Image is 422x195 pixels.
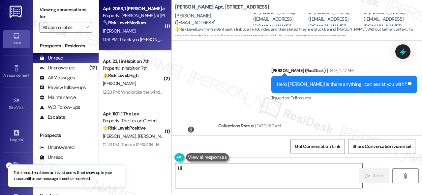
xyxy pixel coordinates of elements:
div: Collections Status [218,122,254,129]
div: [PERSON_NAME]. ([EMAIL_ADDRESS][DOMAIN_NAME]) [364,9,417,30]
a: Insights • [3,127,30,145]
div: Escalate [40,114,65,121]
div: Prospects + Residents [33,42,99,49]
div: [PERSON_NAME] (ResiDesk) [271,67,417,76]
i:  [365,173,370,179]
div: Prospects [33,132,99,139]
div: Property: The Lex on Central [103,117,164,124]
div: Unanswered [40,64,75,71]
div: Tagged as: [271,93,417,103]
div: [DATE] 11:47 AM [325,67,353,74]
div: Property: [PERSON_NAME] at [PERSON_NAME] [103,12,164,19]
div: Apt. 23, 1 inHabit on 7th [103,58,164,65]
div: Unread [40,154,63,161]
div: Review follow-ups [40,84,86,91]
span: Send [373,172,383,179]
button: Share Conversation via email [348,139,415,154]
span: Call request [290,95,311,101]
a: Buildings [3,159,30,177]
div: WO Follow-ups [40,104,80,111]
span: • [29,72,30,77]
label: Viewing conversations for [40,5,92,22]
i:  [403,173,408,179]
div: [DATE] 1:57 AM [254,122,281,129]
input: All communities [43,22,81,33]
button: Send [359,168,389,183]
span: : The resident sent a link to a TikTok video and then stated they are 'stuck behind [PERSON_NAME]... [175,26,422,40]
p: This thread has been archived and will not show up in your inbox until a new message is sent or r... [14,170,120,182]
img: ResiDesk Logo [10,6,23,18]
span: • [23,136,24,141]
div: Maintenance [40,94,76,101]
span: [PERSON_NAME] [103,133,138,139]
div: Apt. 2063, 1 [PERSON_NAME] at [PERSON_NAME] [103,5,164,12]
div: 12:23 PM: Thanks [PERSON_NAME]! Nice to hear from you. We'll be sure to reach out with any questi... [103,142,300,148]
span: Get Conversation Link [295,143,340,150]
textarea: Hi {{first_name}}, I understand you're stuck behind [PERSON_NAME]. I'll reach out to the team to ... [175,163,362,188]
div: Hello [PERSON_NAME]! Is there anything I can assist you with? [277,81,407,88]
span: [PERSON_NAME] [138,133,171,139]
div: [PERSON_NAME]. ([EMAIL_ADDRESS][DOMAIN_NAME]) [253,9,307,30]
a: Site Visit • [3,95,30,113]
button: Close toast [6,162,13,169]
strong: 🌟 Risk Level: Positive [103,125,145,131]
strong: 💡 Risk Level: Low [175,27,203,32]
span: [PERSON_NAME] [103,81,136,86]
div: 12:23 PM: Who broke the window in the office? [103,89,191,95]
div: Unanswered [40,144,75,151]
div: Unread [40,55,63,61]
div: 1:56 PM: Thank you [PERSON_NAME]! [103,37,174,42]
button: Get Conversation Link [290,139,345,154]
a: Inbox [3,30,30,48]
span: [PERSON_NAME] [103,28,136,34]
div: Property: Inhabit on 7th [103,65,164,72]
b: [PERSON_NAME]: Apt. [STREET_ADDRESS] [175,4,269,11]
div: [PERSON_NAME] Sasha-[PERSON_NAME]. ([EMAIL_ADDRESS][DOMAIN_NAME]) [175,5,252,34]
span: Share Conversation via email [352,143,411,150]
div: Apt. 1101, 1 The Lex [103,110,164,117]
div: [PERSON_NAME]. ([EMAIL_ADDRESS][DOMAIN_NAME]) [308,9,362,30]
span: • [24,104,25,109]
div: (12) [88,63,99,73]
strong: 🔧 Risk Level: Medium [103,20,146,26]
div: All Messages [40,74,75,81]
strong: ⚠️ Risk Level: High [103,72,138,78]
i:  [85,25,88,30]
